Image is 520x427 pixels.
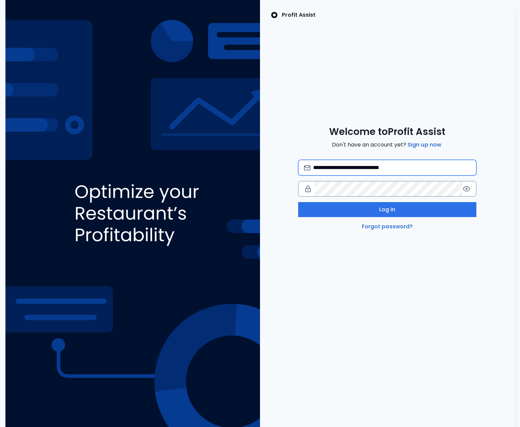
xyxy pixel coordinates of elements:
a: Forgot password? [361,223,414,231]
p: Profit Assist [282,11,316,19]
a: Sign up now [406,141,443,149]
button: Log in [298,202,476,217]
img: SpotOn Logo [271,11,278,19]
span: Don't have an account yet? [332,141,443,149]
span: Welcome to Profit Assist [329,126,445,138]
span: Log in [379,205,396,214]
img: email [304,165,310,170]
